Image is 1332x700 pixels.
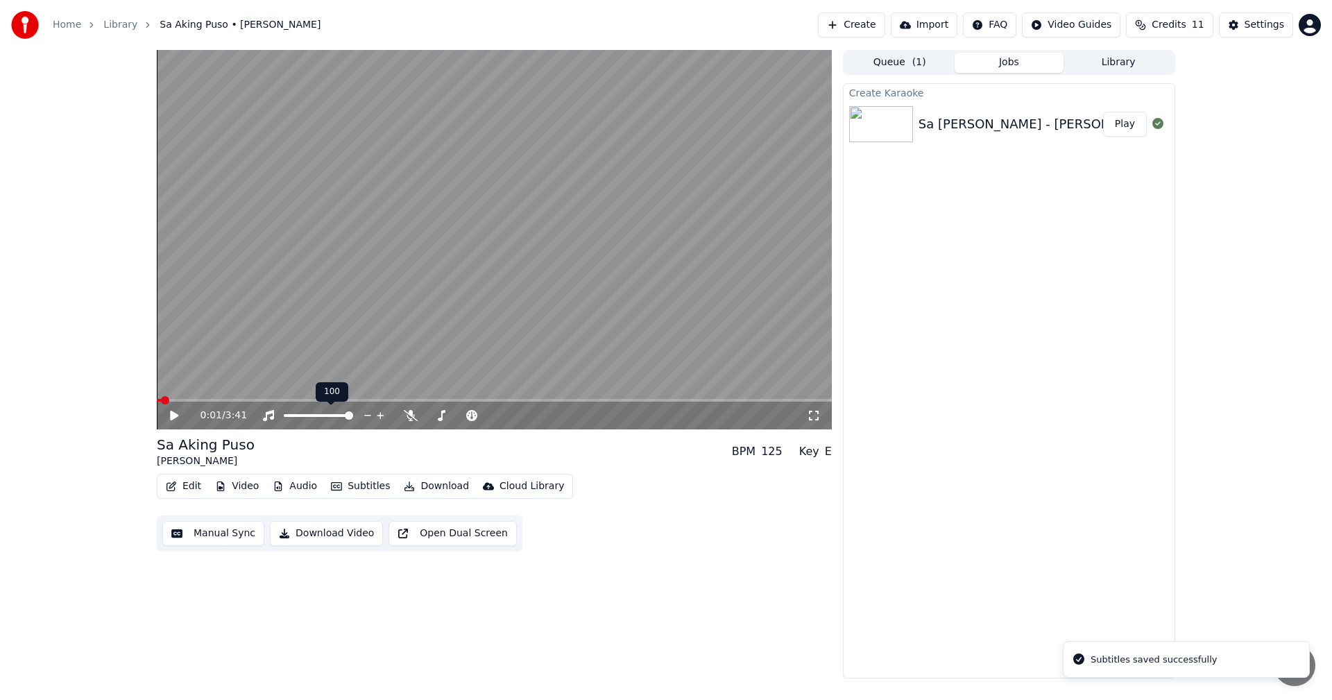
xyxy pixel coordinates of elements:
button: Manual Sync [162,521,264,546]
button: Jobs [955,53,1064,73]
button: Download Video [270,521,383,546]
div: Subtitles saved successfully [1091,653,1217,667]
span: 11 [1192,18,1204,32]
button: Audio [267,477,323,496]
div: Key [799,443,819,460]
nav: breadcrumb [53,18,321,32]
span: Sa Aking Puso • [PERSON_NAME] [160,18,321,32]
div: Sa [PERSON_NAME] - [PERSON_NAME] [919,114,1158,134]
div: Create Karaoke [844,84,1175,101]
img: youka [11,11,39,39]
div: Cloud Library [499,479,564,493]
button: Subtitles [325,477,395,496]
button: Credits11 [1126,12,1213,37]
span: 0:01 [200,409,222,422]
span: 3:41 [225,409,247,422]
div: / [200,409,234,422]
button: Library [1064,53,1173,73]
div: Sa Aking Puso [157,435,255,454]
button: Download [398,477,475,496]
div: 100 [316,382,348,402]
button: Create [818,12,885,37]
button: Queue [845,53,955,73]
button: Open Dual Screen [388,521,517,546]
span: Credits [1152,18,1186,32]
button: FAQ [963,12,1016,37]
div: E [825,443,832,460]
div: [PERSON_NAME] [157,454,255,468]
button: Video Guides [1022,12,1120,37]
button: Video [210,477,264,496]
a: Library [103,18,137,32]
button: Edit [160,477,207,496]
div: 125 [761,443,783,460]
button: Import [891,12,957,37]
div: Settings [1245,18,1284,32]
a: Home [53,18,81,32]
span: ( 1 ) [912,56,926,69]
div: BPM [732,443,755,460]
button: Settings [1219,12,1293,37]
button: Play [1103,112,1147,137]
